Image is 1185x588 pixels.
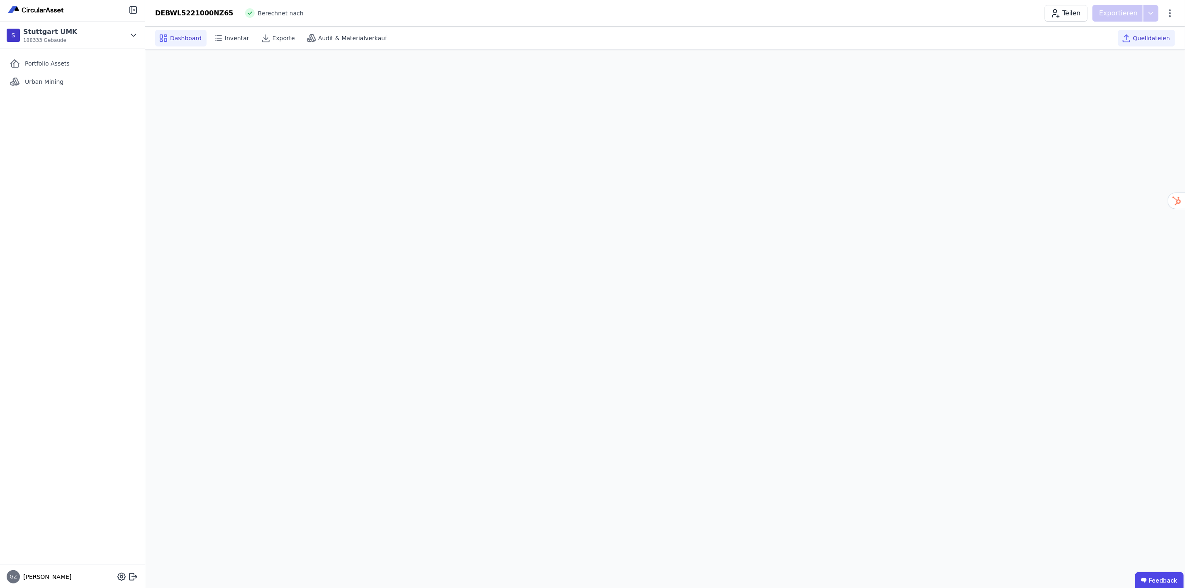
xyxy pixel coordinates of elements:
[25,78,63,86] span: Urban Mining
[23,27,78,37] div: Stuttgart UMK
[20,573,71,581] span: [PERSON_NAME]
[258,9,304,17] span: Berechnet nach
[273,34,295,42] span: Exporte
[155,8,234,18] div: DEBWL5221000NZ65
[1099,8,1139,18] p: Exportieren
[318,34,387,42] span: Audit & Materialverkauf
[25,59,70,68] span: Portfolio Assets
[7,5,66,15] img: Concular
[1045,5,1088,22] button: Teilen
[225,34,249,42] span: Inventar
[170,34,202,42] span: Dashboard
[7,29,20,42] div: S
[23,37,78,44] span: 188333 Gebäude
[10,574,17,579] span: GZ
[1133,34,1170,42] span: Quelldateien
